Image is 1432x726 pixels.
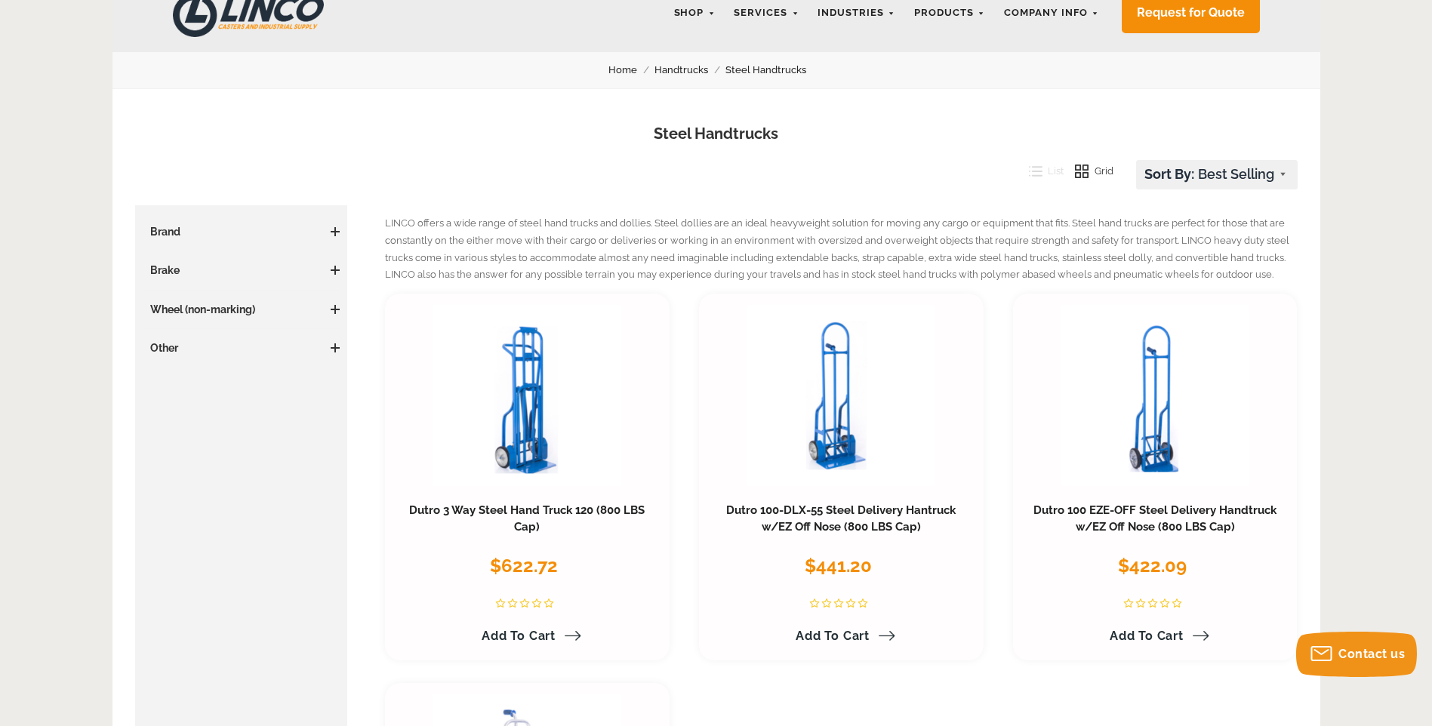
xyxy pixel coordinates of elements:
[726,503,956,534] a: Dutro 100-DLX-55 Steel Delivery Hantruck w/EZ Off Nose (800 LBS Cap)
[1033,503,1276,534] a: Dutro 100 EZE-OFF Steel Delivery Handtruck w/EZ Off Nose (800 LBS Cap)
[143,340,340,355] h3: Other
[1101,623,1209,649] a: Add to Cart
[490,555,558,577] span: $622.72
[608,62,654,78] a: Home
[1118,555,1187,577] span: $422.09
[654,62,725,78] a: Handtrucks
[787,623,895,649] a: Add to Cart
[135,123,1298,145] h1: Steel Handtrucks
[409,503,645,534] a: Dutro 3 Way Steel Hand Truck 120 (800 LBS Cap)
[385,215,1298,284] p: LINCO offers a wide range of steel hand trucks and dollies. Steel dollies are an ideal heavyweigh...
[1018,160,1064,183] button: List
[143,302,340,317] h3: Wheel (non-marking)
[143,224,340,239] h3: Brand
[143,263,340,278] h3: Brake
[1064,160,1113,183] button: Grid
[482,629,556,643] span: Add to Cart
[725,62,824,78] a: Steel Handtrucks
[805,555,872,577] span: $441.20
[1296,632,1417,677] button: Contact us
[1338,647,1405,661] span: Contact us
[473,623,581,649] a: Add to Cart
[1110,629,1184,643] span: Add to Cart
[796,629,870,643] span: Add to Cart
